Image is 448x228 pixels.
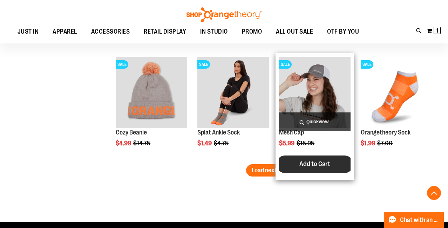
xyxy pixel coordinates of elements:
[185,7,263,22] img: Shop Orangetheory
[197,129,240,136] a: Splat Ankle Sock
[242,24,262,40] span: PROMO
[361,140,376,147] span: $1.99
[276,156,353,173] button: Add to Cart
[200,24,228,40] span: IN STUDIO
[133,140,151,147] span: $14.75
[116,60,128,69] span: SALE
[214,140,230,147] span: $4.75
[194,53,272,165] div: product
[116,129,147,136] a: Cozy Beanie
[377,140,394,147] span: $7.00
[279,140,296,147] span: $5.99
[436,27,439,34] span: 1
[427,186,441,200] button: Back To Top
[53,24,77,40] span: APPAREL
[197,140,213,147] span: $1.49
[246,164,298,177] button: Load next items
[384,212,444,228] button: Chat with an Expert
[116,57,187,129] a: Main view of OTF Cozy Scarf GreySALE
[116,140,132,147] span: $4.99
[197,57,269,129] a: Product image for Splat Ankle SockSALE
[252,167,293,174] span: Load next items
[112,53,191,165] div: product
[357,53,436,165] div: product
[279,57,351,128] img: Product image for Orangetheory Mesh Cap
[279,60,292,69] span: SALE
[361,57,432,128] img: Product image for Orangetheory Sock
[197,60,210,69] span: SALE
[327,24,359,40] span: OTF BY YOU
[276,53,354,180] div: product
[400,217,440,223] span: Chat with an Expert
[361,60,373,69] span: SALE
[116,57,187,128] img: Main view of OTF Cozy Scarf Grey
[361,129,410,136] a: Orangetheory Sock
[279,129,304,136] a: Mesh Cap
[91,24,130,40] span: ACCESSORIES
[279,57,351,129] a: Product image for Orangetheory Mesh CapSALE
[361,57,432,129] a: Product image for Orangetheory SockSALE
[18,24,39,40] span: JUST IN
[276,24,313,40] span: ALL OUT SALE
[297,140,315,147] span: $15.95
[279,112,351,131] a: Quickview
[144,24,186,40] span: RETAIL DISPLAY
[197,57,269,128] img: Product image for Splat Ankle Sock
[299,160,330,168] span: Add to Cart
